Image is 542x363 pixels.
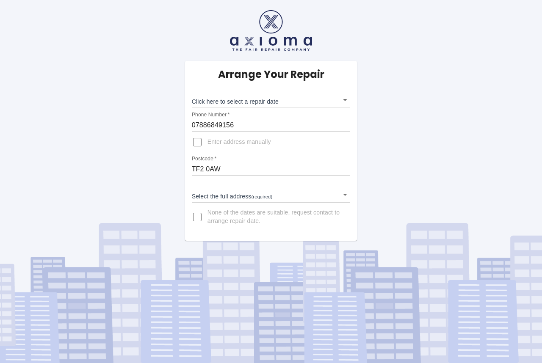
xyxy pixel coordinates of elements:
img: axioma [230,10,312,51]
h5: Arrange Your Repair [218,68,324,81]
label: Postcode [192,155,216,162]
span: Enter address manually [207,138,271,146]
span: None of the dates are suitable, request contact to arrange repair date. [207,209,344,225]
label: Phone Number [192,111,230,118]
